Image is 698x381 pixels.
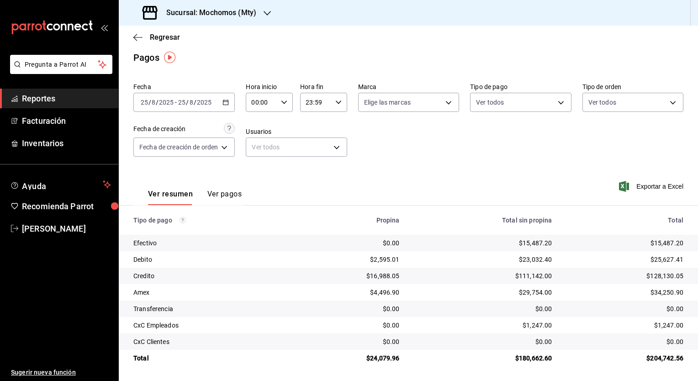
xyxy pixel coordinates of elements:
div: $29,754.00 [414,288,552,297]
span: Sugerir nueva función [11,368,111,377]
span: Elige las marcas [364,98,411,107]
span: Ver todos [588,98,616,107]
button: Pregunta a Parrot AI [10,55,112,74]
span: / [194,99,196,106]
div: navigation tabs [148,190,242,205]
input: -- [189,99,194,106]
label: Tipo de pago [470,84,571,90]
div: $0.00 [566,304,683,313]
button: Ver resumen [148,190,193,205]
span: / [156,99,159,106]
div: $15,487.20 [414,238,552,248]
div: $15,487.20 [566,238,683,248]
div: $34,250.90 [566,288,683,297]
div: $2,595.01 [301,255,400,264]
span: Fecha de creación de orden [139,143,218,152]
div: $24,079.96 [301,354,400,363]
span: Recomienda Parrot [22,200,111,212]
span: Reportes [22,92,111,105]
div: $128,130.05 [566,271,683,280]
label: Hora fin [300,84,347,90]
span: [PERSON_NAME] [22,222,111,235]
div: Efectivo [133,238,287,248]
div: Total sin propina [414,217,552,224]
div: $4,496.90 [301,288,400,297]
span: / [148,99,151,106]
input: -- [140,99,148,106]
span: Ver todos [476,98,504,107]
span: Ayuda [22,179,99,190]
input: ---- [196,99,212,106]
span: Pregunta a Parrot AI [25,60,98,69]
div: Total [133,354,287,363]
div: CxC Clientes [133,337,287,346]
img: Tooltip marker [164,52,175,63]
span: Facturación [22,115,111,127]
input: ---- [159,99,174,106]
span: / [186,99,189,106]
div: Amex [133,288,287,297]
span: - [175,99,177,106]
div: $111,142.00 [414,271,552,280]
div: Ver todos [246,138,347,157]
input: -- [151,99,156,106]
input: -- [178,99,186,106]
label: Usuarios [246,128,347,135]
h3: Sucursal: Mochomos (Mty) [159,7,256,18]
div: $0.00 [301,337,400,346]
div: CxC Empleados [133,321,287,330]
div: $0.00 [301,238,400,248]
div: $0.00 [301,304,400,313]
div: Credito [133,271,287,280]
div: $204,742.56 [566,354,683,363]
a: Pregunta a Parrot AI [6,66,112,76]
span: Inventarios [22,137,111,149]
div: $1,247.00 [566,321,683,330]
button: open_drawer_menu [100,24,108,31]
div: $0.00 [566,337,683,346]
div: Total [566,217,683,224]
span: Regresar [150,33,180,42]
div: Fecha de creación [133,124,185,134]
div: Propina [301,217,400,224]
label: Marca [358,84,459,90]
div: Transferencia [133,304,287,313]
label: Fecha [133,84,235,90]
div: Debito [133,255,287,264]
div: $0.00 [414,304,552,313]
div: $1,247.00 [414,321,552,330]
button: Exportar a Excel [621,181,683,192]
label: Hora inicio [246,84,293,90]
div: Pagos [133,51,159,64]
div: Tipo de pago [133,217,287,224]
div: $23,032.40 [414,255,552,264]
svg: Los pagos realizados con Pay y otras terminales son montos brutos. [180,217,186,223]
div: $180,662.60 [414,354,552,363]
button: Ver pagos [207,190,242,205]
button: Regresar [133,33,180,42]
div: $16,988.05 [301,271,400,280]
div: $0.00 [301,321,400,330]
label: Tipo de orden [582,84,683,90]
div: $0.00 [414,337,552,346]
div: $25,627.41 [566,255,683,264]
